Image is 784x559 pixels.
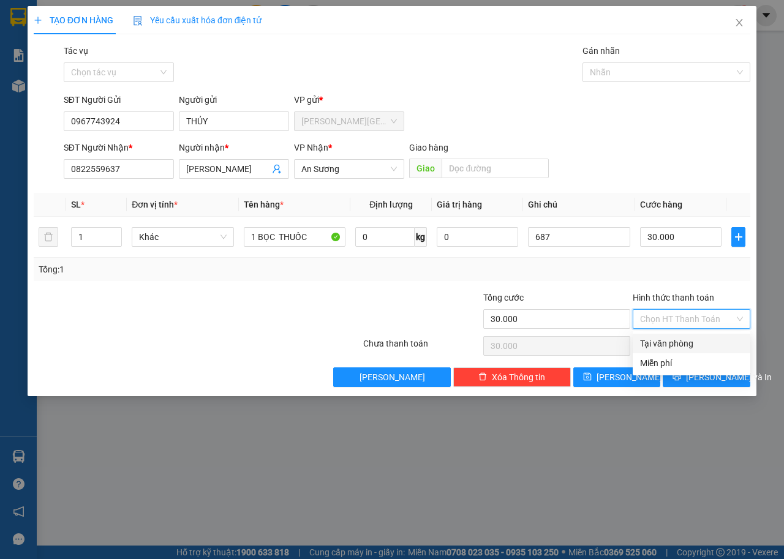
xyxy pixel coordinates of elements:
span: kg [415,227,427,247]
span: [PERSON_NAME] [360,370,425,384]
button: [PERSON_NAME] [333,367,451,387]
button: plus [731,227,745,247]
span: Tên hàng [244,200,284,209]
span: TẠO ĐƠN HÀNG [34,15,113,25]
span: Đơn vị tính [132,200,178,209]
div: Chưa thanh toán [362,337,482,358]
span: save [583,372,592,382]
span: user-add [272,164,282,174]
span: SL [71,200,81,209]
div: VP gửi [294,93,404,107]
span: [PERSON_NAME] và In [686,370,772,384]
div: SĐT Người Gửi [64,93,174,107]
span: Yêu cầu xuất hóa đơn điện tử [133,15,262,25]
div: Người nhận [179,141,289,154]
span: Giao hàng [409,143,448,152]
span: Giá trị hàng [437,200,482,209]
button: printer[PERSON_NAME] và In [663,367,750,387]
div: Tại văn phòng [640,337,743,350]
input: Dọc đường [442,159,548,178]
span: Giao [409,159,442,178]
input: Ghi Chú [528,227,630,247]
span: close [734,18,744,28]
div: SĐT Người Nhận [64,141,174,154]
span: Định lượng [369,200,413,209]
div: Miễn phí [640,356,743,370]
th: Ghi chú [523,193,635,217]
span: Khác [139,228,227,246]
span: plus [34,16,42,24]
button: Close [722,6,756,40]
span: Xóa Thông tin [492,370,545,384]
span: printer [673,372,681,382]
div: Người gửi [179,93,289,107]
input: VD: Bàn, Ghế [244,227,346,247]
button: delete [39,227,58,247]
label: Gán nhãn [582,46,620,56]
span: An Sương [301,160,397,178]
button: deleteXóa Thông tin [453,367,571,387]
span: Cước hàng [640,200,682,209]
input: 0 [437,227,518,247]
button: save[PERSON_NAME] [573,367,661,387]
label: Tác vụ [64,46,88,56]
span: delete [478,372,487,382]
img: icon [133,16,143,26]
span: VP Nhận [294,143,328,152]
div: Tổng: 1 [39,263,304,276]
span: [PERSON_NAME] [597,370,662,384]
label: Hình thức thanh toán [633,293,714,302]
span: Tổng cước [483,293,524,302]
span: plus [732,232,745,242]
span: Dương Minh Châu [301,112,397,130]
